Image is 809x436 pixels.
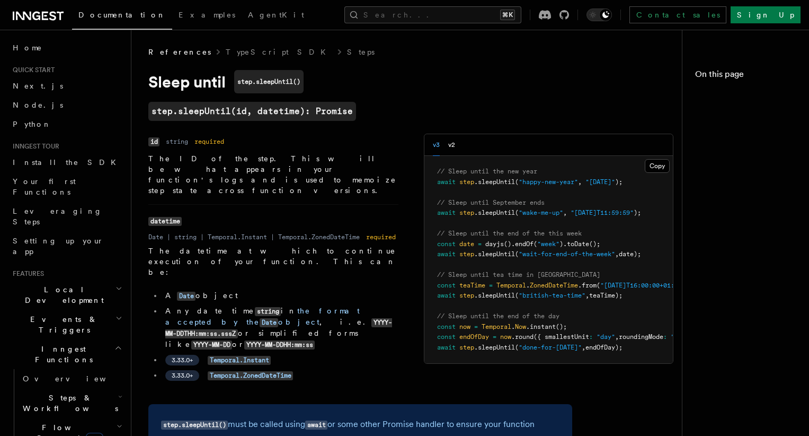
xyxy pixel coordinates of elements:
[519,250,615,258] span: "wait-for-end-of-the-week"
[8,172,125,202] a: Your first Functions
[695,68,796,85] h4: On this page
[511,240,534,248] span: .endOf
[559,240,563,248] span: )
[13,177,76,196] span: Your first Functions
[13,101,63,109] span: Node.js
[8,314,115,335] span: Events & Triggers
[571,209,634,216] span: "[DATE]T11:59:59"
[148,70,572,93] h1: Sleep until
[166,137,188,146] dd: string
[478,240,482,248] span: =
[344,6,521,23] button: Search...⌘K
[8,115,125,134] a: Python
[485,240,504,248] span: dayjs
[519,292,585,299] span: "british-tea-time"
[663,333,667,341] span: :
[148,217,182,226] code: datetime
[8,231,125,261] a: Setting up your app
[563,240,589,248] span: .toDate
[8,310,125,339] button: Events & Triggers
[474,250,515,258] span: .sleepUntil
[161,421,228,430] code: step.sleepUntil()
[482,323,511,330] span: Temporal
[8,76,125,95] a: Next.js
[162,306,398,350] li: Any date time in , i.e. or simplified forms like or
[530,282,578,289] span: ZonedDateTime
[615,333,619,341] span: ,
[615,250,619,258] span: ,
[13,120,51,128] span: Python
[731,6,801,23] a: Sign Up
[8,339,125,369] button: Inngest Functions
[260,318,278,327] code: Date
[474,178,515,186] span: .sleepUntil
[437,240,456,248] span: const
[248,11,304,19] span: AgentKit
[208,356,271,365] code: Temporal.Instant
[437,271,600,278] span: // Sleep until tea time in [GEOGRAPHIC_DATA]
[437,333,456,341] span: const
[437,312,559,320] span: // Sleep until the end of the day
[582,344,585,351] span: ,
[511,333,534,341] span: .round
[148,246,398,277] p: The datetime at which to continue execution of your function. This can be:
[448,134,455,156] button: v2
[226,47,332,57] a: TypeScript SDK
[459,333,489,341] span: endOfDay
[585,178,615,186] span: "[DATE]"
[148,137,159,146] code: id
[526,323,556,330] span: .instant
[208,371,293,380] code: Temporal.ZonedDateTime
[578,282,597,289] span: .from
[619,333,663,341] span: roundingMode
[148,47,211,57] span: References
[172,371,193,380] span: 3.33.0+
[242,3,310,29] a: AgentKit
[19,369,125,388] a: Overview
[515,250,519,258] span: (
[645,159,670,173] button: Copy
[165,318,392,338] code: YYYY-MM-DDTHH:mm:ss.sssZ
[489,282,493,289] span: =
[23,374,132,383] span: Overview
[589,240,600,248] span: ();
[671,333,693,341] span: "ceil"
[585,292,589,299] span: ,
[191,341,232,350] code: YYYY-MM-DD
[172,356,193,364] span: 3.33.0+
[8,202,125,231] a: Leveraging Steps
[615,178,623,186] span: );
[177,291,195,300] a: Date
[165,307,360,326] a: the format accepted by theDateobject
[437,282,456,289] span: const
[437,323,456,330] span: const
[526,282,530,289] span: .
[347,47,375,57] a: Steps
[437,199,545,206] span: // Sleep until September ends
[589,333,593,341] span: :
[500,333,511,341] span: now
[366,233,396,241] dd: required
[496,282,526,289] span: Temporal
[13,207,102,226] span: Leveraging Steps
[474,209,515,216] span: .sleepUntil
[148,102,356,121] code: step.sleepUntil(id, datetime): Promise
[459,250,474,258] span: step
[8,344,114,365] span: Inngest Functions
[504,240,511,248] span: ()
[8,284,115,306] span: Local Development
[244,341,315,350] code: YYYY-MM-DDHH:mm:ss
[534,333,589,341] span: ({ smallestUnit
[19,388,125,418] button: Steps & Workflows
[578,178,582,186] span: ,
[72,3,172,30] a: Documentation
[255,307,281,316] code: string
[433,134,440,156] button: v3
[474,323,478,330] span: =
[515,209,519,216] span: (
[563,209,567,216] span: ,
[437,292,456,299] span: await
[515,323,526,330] span: Now
[519,344,582,351] span: "done-for-[DATE]"
[629,6,726,23] a: Contact sales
